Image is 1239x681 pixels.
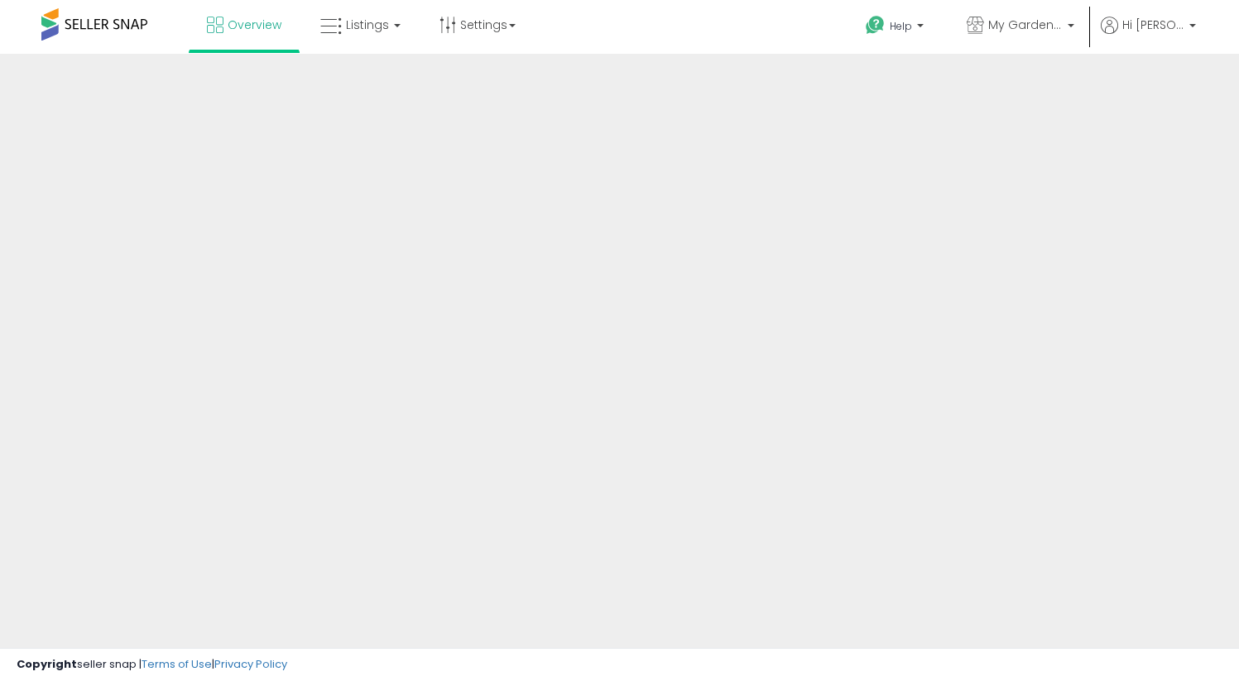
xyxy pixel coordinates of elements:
[142,656,212,672] a: Terms of Use
[1101,17,1196,54] a: Hi [PERSON_NAME]
[988,17,1063,33] span: My Garden Pool
[214,656,287,672] a: Privacy Policy
[17,656,77,672] strong: Copyright
[1122,17,1184,33] span: Hi [PERSON_NAME]
[852,2,940,54] a: Help
[890,19,912,33] span: Help
[865,15,886,36] i: Get Help
[346,17,389,33] span: Listings
[228,17,281,33] span: Overview
[17,657,287,673] div: seller snap | |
